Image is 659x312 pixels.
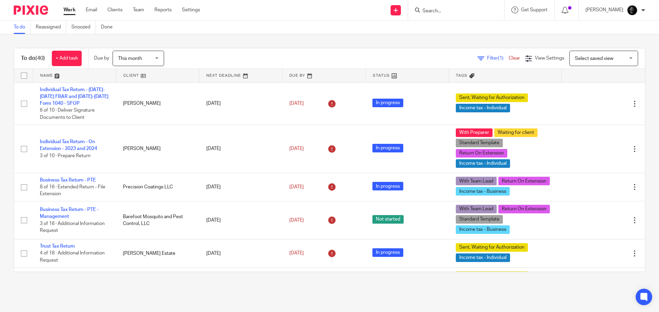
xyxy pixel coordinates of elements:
span: Standard Template [456,215,503,224]
span: Standard Template [456,139,503,147]
a: Clients [107,7,123,13]
a: To do [14,21,31,34]
span: Get Support [521,8,547,12]
a: Trust Tax Return [40,244,75,249]
span: In progress [372,144,403,152]
td: Noodyskin Inc. [116,267,199,305]
a: Work [63,7,76,13]
td: [DATE] [199,267,282,305]
p: [PERSON_NAME] [586,7,623,13]
td: [DATE] [199,125,282,173]
span: Filter [487,56,509,61]
span: Income tax - Business [456,225,510,234]
span: [DATE] [289,101,304,106]
span: View Settings [535,56,564,61]
span: In progress [372,182,403,190]
span: Tags [456,74,467,77]
a: Individual Tax Return - On Extension - 2023 and 2024 [40,139,97,151]
a: Reassigned [36,21,66,34]
a: Individual Tax Return - [DATE]-[DATE] FBAR and [DATE]-[DATE] Form 1040 - SFOP [40,87,108,106]
td: Precision Coatings LLC [116,173,199,201]
span: 3 of 10 · Prepare Return [40,153,91,158]
span: This month [118,56,142,61]
td: [PERSON_NAME] Estate [116,239,199,267]
span: 6 of 10 · Deliver Signature Documents to Client [40,108,95,120]
span: In progress [372,248,403,257]
span: [DATE] [289,218,304,223]
td: [PERSON_NAME] [116,83,199,125]
span: [DATE] [289,185,304,189]
span: Return On Extension [456,149,507,158]
img: Chris.jpg [627,5,638,16]
p: Due by [94,55,109,62]
img: Pixie [14,5,48,15]
td: [DATE] [199,239,282,267]
a: Done [101,21,118,34]
span: 8 of 16 · Extended Return - File Extension [40,185,105,197]
span: In progress [372,99,403,107]
span: Waiting for client [494,128,537,137]
td: [DATE] [199,83,282,125]
span: With Team Lead [456,177,497,185]
a: Clear [509,56,520,61]
a: Team [133,7,144,13]
span: Income tax - Individual [456,253,510,262]
span: 3 of 16 · Additional Information Request [40,221,105,233]
a: Snoozed [71,21,96,34]
span: [DATE] [289,146,304,151]
span: Income tax - Business [456,187,510,196]
input: Search [422,8,484,14]
span: Income tax - Individual [456,159,510,168]
span: With Preparer [456,128,493,137]
a: Business Tax Return - PTE [40,178,96,183]
h1: To do [21,55,45,62]
a: + Add task [52,51,82,66]
span: Sent, Waiting for Authorization [456,271,528,280]
span: Select saved view [575,56,613,61]
span: [DATE] [289,251,304,256]
span: Return On Extension [498,177,550,185]
span: Income tax - Individual [456,104,510,112]
span: Sent, Waiting for Authorization [456,93,528,102]
a: Email [86,7,97,13]
td: [PERSON_NAME] [116,125,199,173]
span: 4 of 18 · Additional Information Request [40,251,105,263]
a: Business Tax Return - PTE - Management [40,207,99,219]
td: [DATE] [199,173,282,201]
td: [DATE] [199,201,282,239]
span: (1) [498,56,504,61]
a: Settings [182,7,200,13]
td: Barefoot Mosquito and Pest Control, LLC [116,201,199,239]
span: Not started [372,215,404,224]
span: With Team Lead [456,205,497,213]
a: Reports [154,7,172,13]
span: Sent, Waiting for Authorization [456,243,528,252]
span: (40) [35,55,45,61]
span: Return On Extension [498,205,550,213]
